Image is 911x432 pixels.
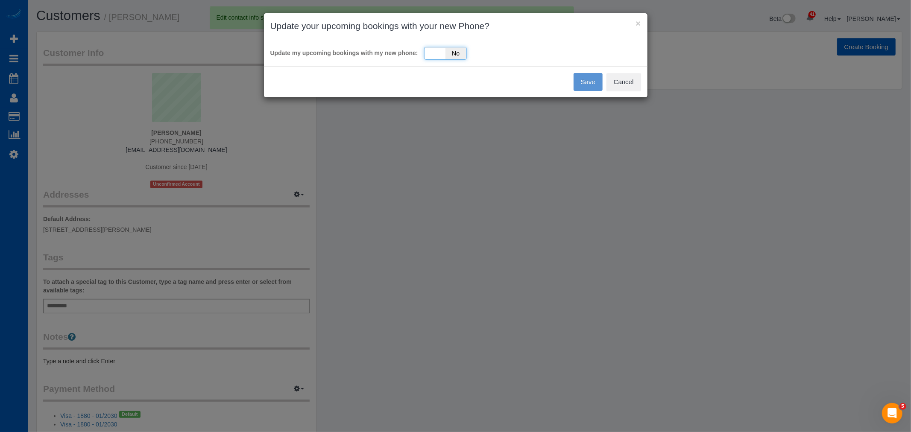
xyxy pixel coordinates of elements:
span: 5 [899,403,906,410]
iframe: Intercom live chat [882,403,902,423]
button: Cancel [606,73,641,91]
span: No [445,47,466,59]
h3: Update your upcoming bookings with your new Phone? [270,20,641,32]
label: Update my upcoming bookings with my new phone: [270,46,418,57]
button: × [636,19,641,28]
